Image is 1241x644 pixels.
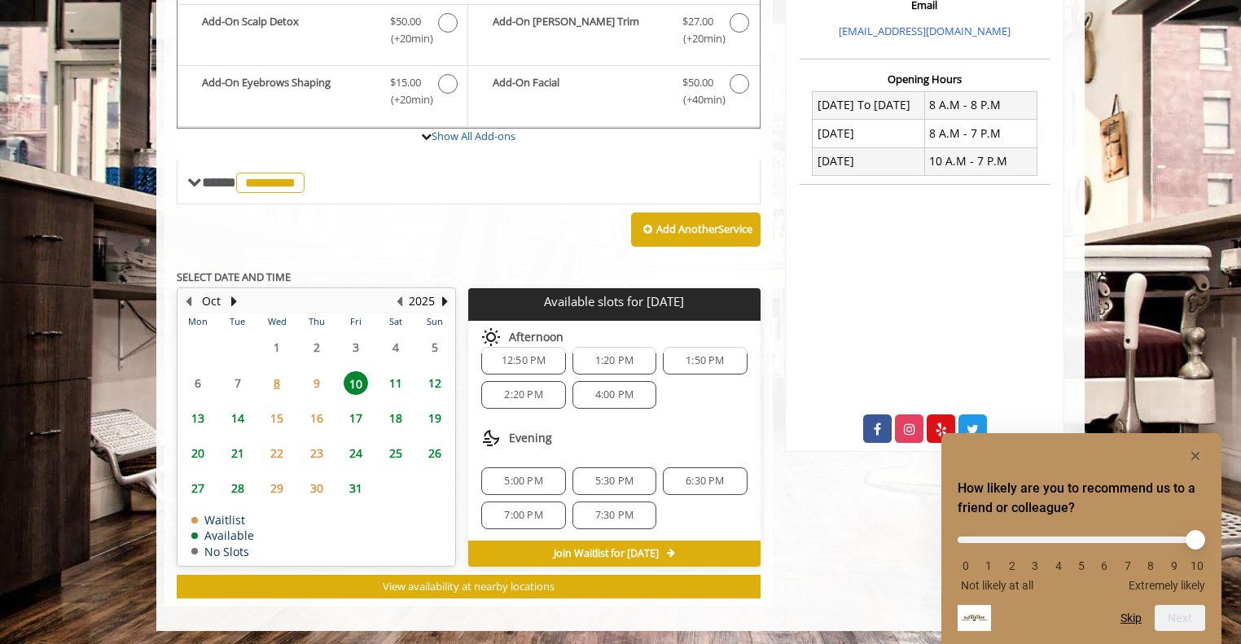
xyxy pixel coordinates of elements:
td: Select day30 [296,471,335,506]
td: Select day31 [336,471,375,506]
b: SELECT DATE AND TIME [177,269,291,284]
td: Select day25 [375,436,414,471]
td: Select day18 [375,401,414,436]
span: 29 [265,476,289,500]
td: Select day26 [415,436,455,471]
td: Select day17 [336,401,375,436]
span: 17 [344,406,368,430]
td: Select day14 [217,401,257,436]
p: Available slots for [DATE] [475,295,753,309]
td: Select day13 [178,401,217,436]
span: $15.00 [390,74,421,91]
span: 9 [305,371,329,395]
li: 5 [1073,559,1090,572]
td: Select day27 [178,471,217,506]
span: 30 [305,476,329,500]
img: afternoon slots [481,327,501,347]
li: 6 [1096,559,1112,572]
b: Add-On Facial [493,74,665,108]
span: 28 [226,476,250,500]
a: Show All Add-ons [432,129,515,143]
button: 2025 [409,292,435,310]
td: Select day29 [257,471,296,506]
b: Add-On Scalp Detox [202,13,374,47]
span: 8 [265,371,289,395]
li: 7 [1120,559,1136,572]
td: Select day21 [217,436,257,471]
div: 7:30 PM [572,502,656,529]
div: 5:00 PM [481,467,565,495]
div: How likely are you to recommend us to a friend or colleague? Select an option from 0 to 10, with ... [958,446,1205,631]
span: 18 [384,406,408,430]
span: $27.00 [682,13,713,30]
li: 9 [1166,559,1182,572]
button: Add AnotherService [631,212,761,247]
div: 4:00 PM [572,381,656,409]
span: Join Waitlist for [DATE] [554,547,659,560]
li: 8 [1142,559,1159,572]
span: (+40min ) [673,91,721,108]
td: 10 A.M - 7 P.M [924,147,1037,175]
th: Thu [296,313,335,330]
th: Wed [257,313,296,330]
button: Previous Year [392,292,406,310]
button: Next question [1155,605,1205,631]
div: 12:50 PM [481,347,565,375]
td: Select day9 [296,366,335,401]
button: Skip [1120,611,1142,624]
button: View availability at nearby locations [177,575,761,598]
span: 5:00 PM [504,475,542,488]
li: 1 [980,559,997,572]
span: 27 [186,476,210,500]
div: 2:20 PM [481,381,565,409]
span: Extremely likely [1129,579,1205,592]
li: 2 [1004,559,1020,572]
div: 5:30 PM [572,467,656,495]
td: Select day8 [257,366,296,401]
span: 20 [186,441,210,465]
button: Hide survey [1186,446,1205,466]
li: 0 [958,559,974,572]
th: Fri [336,313,375,330]
div: 7:00 PM [481,502,565,529]
a: [EMAIL_ADDRESS][DOMAIN_NAME] [839,24,1011,38]
span: 12 [423,371,447,395]
span: 13 [186,406,210,430]
td: 8 A.M - 8 P.M [924,91,1037,119]
span: (+20min ) [673,30,721,47]
li: 3 [1027,559,1043,572]
span: 24 [344,441,368,465]
th: Sat [375,313,414,330]
h3: Opening Hours [800,73,1050,85]
td: Waitlist [191,514,254,526]
span: 10 [344,371,368,395]
b: Add-On Eyebrows Shaping [202,74,374,108]
div: How likely are you to recommend us to a friend or colleague? Select an option from 0 to 10, with ... [958,524,1205,592]
td: Select day22 [257,436,296,471]
button: Next Month [227,292,240,310]
td: [DATE] [813,120,925,147]
td: Select day23 [296,436,335,471]
label: Add-On Scalp Detox [186,13,459,51]
td: Select day15 [257,401,296,436]
td: Select day12 [415,366,455,401]
span: 11 [384,371,408,395]
td: Available [191,529,254,541]
span: 7:00 PM [504,509,542,522]
td: Select day19 [415,401,455,436]
span: Afternoon [509,331,563,344]
td: Select day16 [296,401,335,436]
span: 22 [265,441,289,465]
li: 10 [1189,559,1205,572]
span: 2:20 PM [504,388,542,401]
span: (+20min ) [382,30,430,47]
button: Previous Month [182,292,195,310]
td: Select day10 [336,366,375,401]
li: 4 [1050,559,1067,572]
span: 14 [226,406,250,430]
label: Add-On Beard Trim [476,13,751,51]
td: [DATE] To [DATE] [813,91,925,119]
span: 6:30 PM [686,475,724,488]
span: $50.00 [390,13,421,30]
div: 1:50 PM [663,347,747,375]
